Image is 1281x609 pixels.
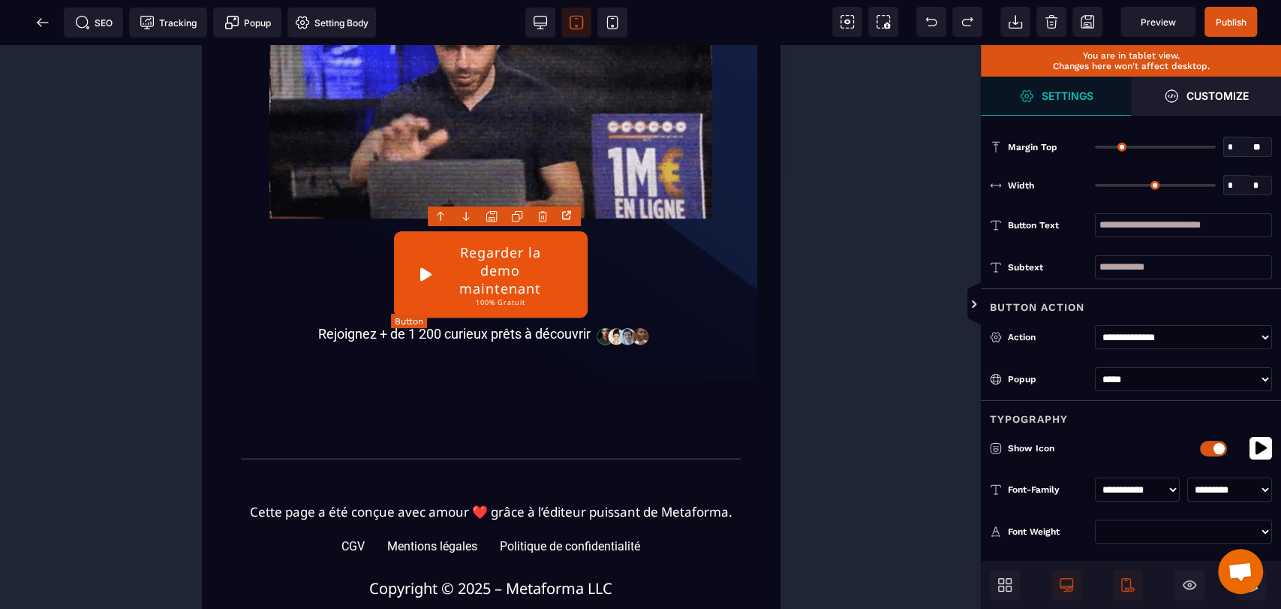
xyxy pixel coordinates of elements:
[1008,330,1087,345] div: Action
[1216,17,1246,28] span: Publish
[295,15,368,30] span: Setting Body
[1186,90,1249,101] strong: Customize
[561,8,591,38] span: View tablet
[1072,7,1102,37] span: Save
[1008,524,1087,539] div: Font Weight
[868,7,898,37] span: Screenshot
[11,531,567,556] text: Copyright © 2025 – Metaforma LLC
[1218,549,1263,594] div: Mở cuộc trò chuyện
[1051,570,1081,600] span: Is Show Desktop
[597,8,627,38] span: View mobile
[392,276,450,300] img: 32586e8465b4242308ef789b458fc82f_community-people.png
[981,288,1281,316] div: Button Action
[1008,179,1034,191] span: Width
[1008,372,1087,387] div: Popup
[525,8,555,38] span: View desktop
[916,7,946,37] span: Undo
[990,441,1177,456] p: Show Icon
[558,207,578,224] div: Open the link Modal
[298,494,438,508] div: Politique de confidentialité
[113,277,392,300] text: Rejoignez + de 1 200 curieux prêts à découvrir
[64,8,123,38] span: Seo meta data
[1174,570,1204,600] span: Cmd Hidden Block
[287,8,376,38] span: Favicon
[1120,7,1195,37] span: Preview
[1008,482,1087,497] div: Font-Family
[75,15,113,30] span: SEO
[1113,570,1143,600] span: Is Show Mobile
[28,8,58,38] span: Back
[952,7,982,37] span: Redo
[990,570,1020,600] span: Open Blocks
[981,77,1131,116] span: Open Style Manager
[11,454,567,479] text: Cette page a été conçue avec amour ❤️ grâce à l’éditeur puissant de Metaforma.
[1036,7,1066,37] span: Clear
[981,282,996,327] span: Toggle Views
[1008,218,1087,233] div: Button Text
[185,494,275,508] div: Mentions légales
[192,186,386,273] button: Regarder la demo maintenant100% Gratuit
[140,494,163,508] div: CGV
[1008,260,1087,275] div: Subtext
[1141,17,1176,28] span: Preview
[129,8,207,38] span: Tracking code
[988,61,1273,71] p: Changes here won't affect desktop.
[981,400,1281,428] div: Typography
[224,15,271,30] span: Popup
[988,50,1273,61] p: You are in tablet view.
[1000,7,1030,37] span: Open Import Webpage
[1008,141,1057,153] span: Margin Top
[1131,77,1281,116] span: Open Style Manager
[213,8,281,38] span: Create Alert Modal
[1042,90,1093,101] strong: Settings
[140,15,197,30] span: Tracking
[832,7,862,37] span: View components
[1204,7,1257,37] span: Save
